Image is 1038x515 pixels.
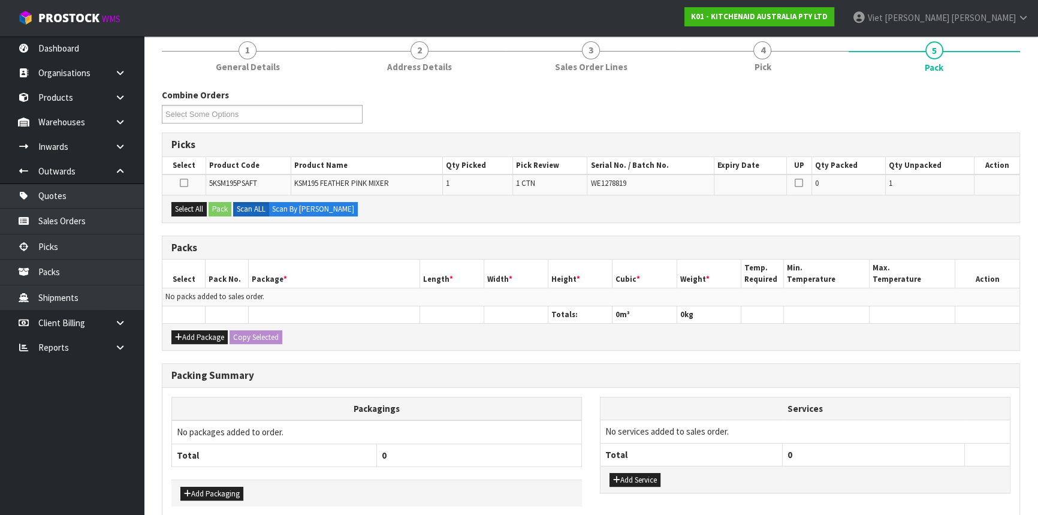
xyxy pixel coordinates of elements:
[513,157,587,174] th: Pick Review
[162,89,229,101] label: Combine Orders
[233,202,269,216] label: Scan ALL
[171,370,1010,381] h3: Packing Summary
[484,260,548,288] th: Width
[587,157,714,174] th: Serial No. / Batch No.
[868,12,949,23] span: Viet [PERSON_NAME]
[443,157,513,174] th: Qty Picked
[230,330,282,345] button: Copy Selected
[601,397,1010,420] th: Services
[601,443,783,466] th: Total
[171,242,1010,254] h3: Packs
[601,420,1010,443] td: No services added to sales order.
[446,178,449,188] span: 1
[239,41,257,59] span: 1
[784,260,870,288] th: Min. Temperature
[684,7,834,26] a: K01 - KITCHENAID AUSTRALIA PTY LTD
[870,260,955,288] th: Max. Temperature
[171,330,228,345] button: Add Package
[209,202,231,216] button: Pack
[209,178,257,188] span: 5KSM195PSAFT
[885,157,974,174] th: Qty Unpacked
[925,41,943,59] span: 5
[741,260,784,288] th: Temp. Required
[753,41,771,59] span: 4
[411,41,429,59] span: 2
[787,449,792,460] span: 0
[172,420,582,444] td: No packages added to order.
[294,178,389,188] span: KSM195 FEATHER PINK MIXER
[420,260,484,288] th: Length
[206,157,291,174] th: Product Code
[974,157,1019,174] th: Action
[291,157,443,174] th: Product Name
[615,309,620,320] span: 0
[548,260,612,288] th: Height
[925,61,943,74] span: Pack
[102,13,120,25] small: WMS
[18,10,33,25] img: cube-alt.png
[268,202,358,216] label: Scan By [PERSON_NAME]
[815,178,819,188] span: 0
[548,306,612,323] th: Totals:
[162,288,1019,306] td: No packs added to sales order.
[612,306,677,323] th: m³
[714,157,786,174] th: Expiry Date
[216,61,280,73] span: General Details
[609,473,660,487] button: Add Service
[677,260,741,288] th: Weight
[248,260,420,288] th: Package
[612,260,677,288] th: Cubic
[889,178,892,188] span: 1
[387,61,452,73] span: Address Details
[172,444,377,466] th: Total
[582,41,600,59] span: 3
[38,10,99,26] span: ProStock
[691,11,828,22] strong: K01 - KITCHENAID AUSTRALIA PTY LTD
[754,61,771,73] span: Pick
[951,12,1016,23] span: [PERSON_NAME]
[180,487,243,501] button: Add Packaging
[590,178,626,188] span: WE1278819
[206,260,249,288] th: Pack No.
[786,157,811,174] th: UP
[516,178,535,188] span: 1 CTN
[555,61,627,73] span: Sales Order Lines
[162,260,206,288] th: Select
[382,450,387,461] span: 0
[955,260,1019,288] th: Action
[811,157,885,174] th: Qty Packed
[171,202,207,216] button: Select All
[172,397,582,420] th: Packagings
[171,139,1010,150] h3: Picks
[680,309,684,320] span: 0
[677,306,741,323] th: kg
[162,157,206,174] th: Select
